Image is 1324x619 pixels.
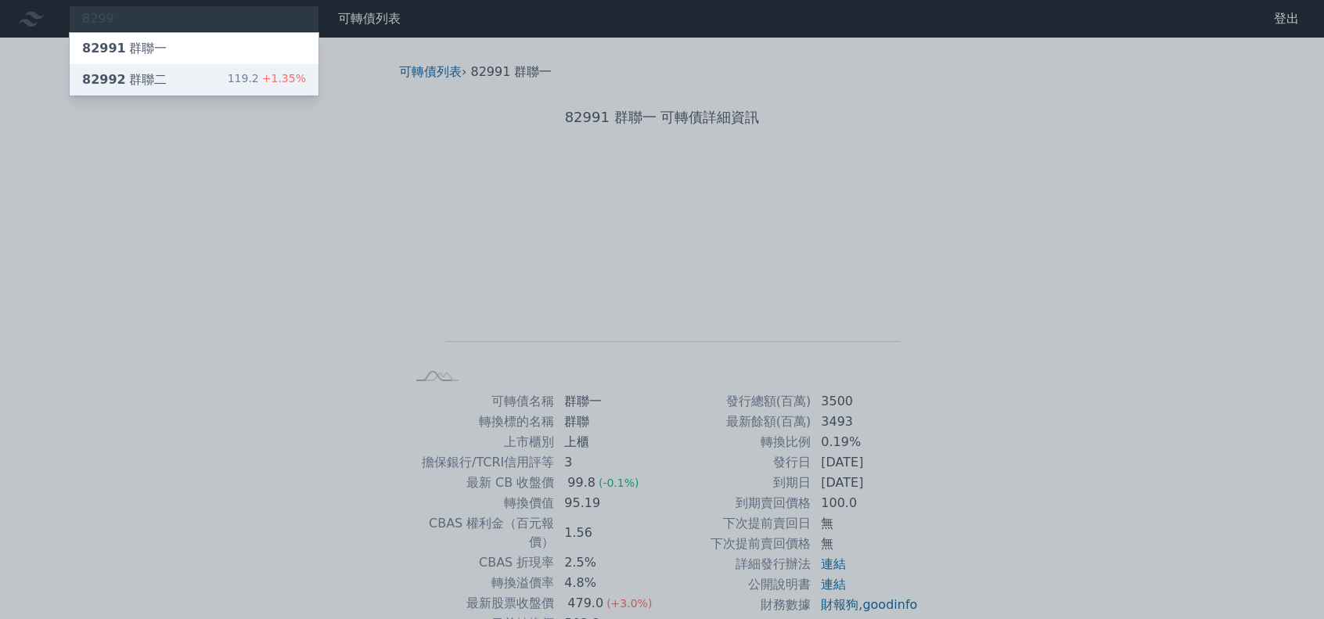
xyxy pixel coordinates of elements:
[228,70,306,89] div: 119.2
[82,72,126,87] span: 82992
[82,70,167,89] div: 群聯二
[82,41,126,56] span: 82991
[259,72,306,85] span: +1.35%
[82,39,167,58] div: 群聯一
[70,64,318,95] a: 82992群聯二 119.2+1.35%
[70,33,318,64] a: 82991群聯一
